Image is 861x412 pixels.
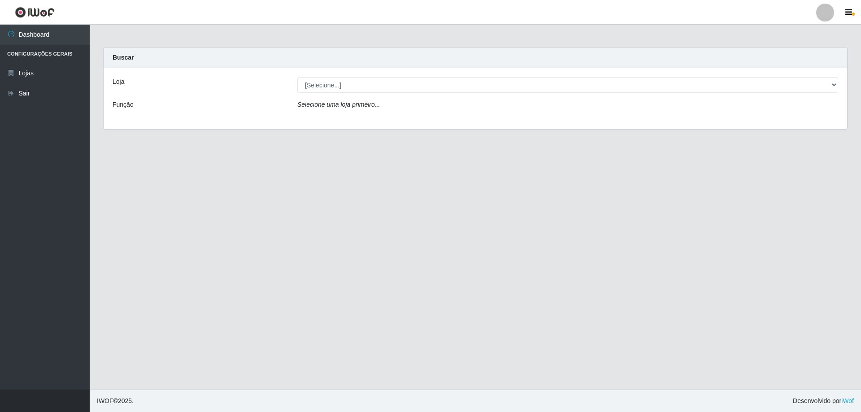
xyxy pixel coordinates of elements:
label: Loja [113,77,124,87]
img: CoreUI Logo [15,7,55,18]
span: IWOF [97,397,113,404]
span: © 2025 . [97,396,134,406]
strong: Buscar [113,54,134,61]
i: Selecione uma loja primeiro... [297,101,380,108]
label: Função [113,100,134,109]
span: Desenvolvido por [793,396,854,406]
a: iWof [841,397,854,404]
